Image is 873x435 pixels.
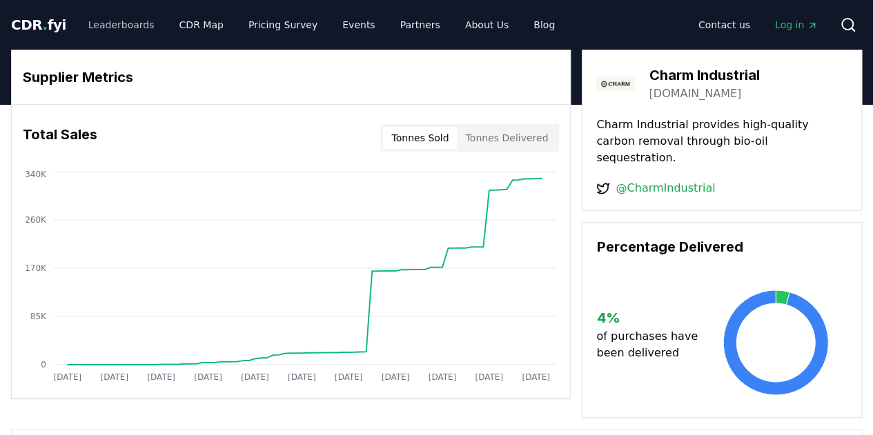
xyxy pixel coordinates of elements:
[168,12,235,37] a: CDR Map
[775,18,818,32] span: Log in
[649,65,759,85] h3: Charm Industrial
[11,15,66,34] a: CDR.fyi
[454,12,520,37] a: About Us
[616,180,715,196] a: @CharmIndustrial
[389,12,451,37] a: Partners
[41,360,46,370] tspan: 0
[25,263,47,273] tspan: 170K
[331,12,386,37] a: Events
[383,127,457,149] button: Tonnes Sold
[687,12,829,37] nav: Main
[25,215,47,225] tspan: 260K
[23,67,559,88] h3: Supplier Metrics
[335,372,363,382] tspan: [DATE]
[43,17,48,33] span: .
[596,117,847,166] p: Charm Industrial provides high-quality carbon removal through bio-oil sequestration.
[475,372,504,382] tspan: [DATE]
[522,372,551,382] tspan: [DATE]
[25,170,47,179] tspan: 340K
[764,12,829,37] a: Log in
[194,372,222,382] tspan: [DATE]
[237,12,328,37] a: Pricing Survey
[288,372,316,382] tspan: [DATE]
[101,372,129,382] tspan: [DATE]
[11,17,66,33] span: CDR fyi
[596,64,635,103] img: Charm Industrial-logo
[596,236,847,257] h3: Percentage Delivered
[241,372,269,382] tspan: [DATE]
[77,12,566,37] nav: Main
[147,372,175,382] tspan: [DATE]
[596,307,703,328] h3: 4 %
[596,328,703,361] p: of purchases have been delivered
[30,312,47,321] tspan: 85K
[522,12,566,37] a: Blog
[687,12,761,37] a: Contact us
[77,12,166,37] a: Leaderboards
[54,372,82,382] tspan: [DATE]
[23,124,97,152] h3: Total Sales
[457,127,556,149] button: Tonnes Delivered
[429,372,457,382] tspan: [DATE]
[382,372,410,382] tspan: [DATE]
[649,85,741,102] a: [DOMAIN_NAME]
